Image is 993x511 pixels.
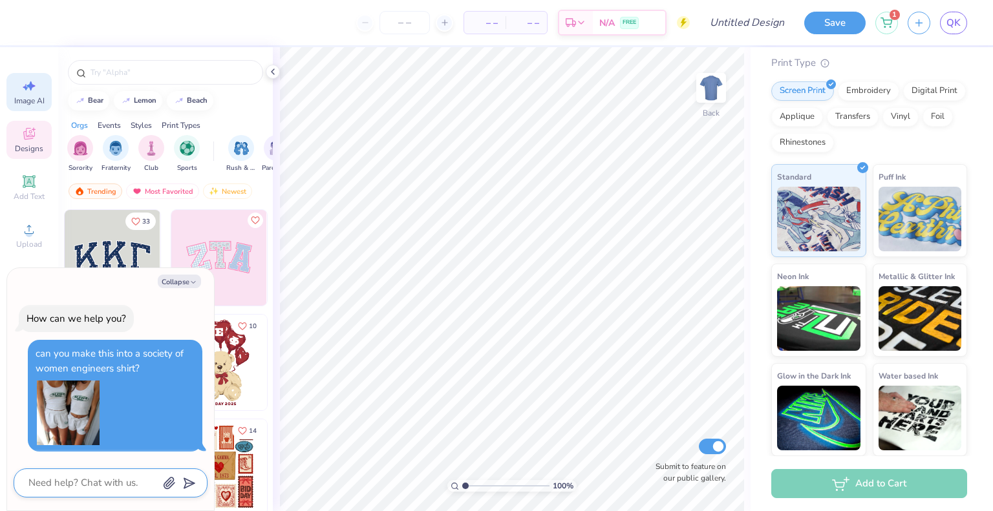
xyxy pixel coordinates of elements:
[180,141,195,156] img: Sports Image
[262,135,292,173] div: filter for Parent's Weekend
[14,96,45,106] span: Image AI
[879,369,938,382] span: Water based Ink
[879,269,955,283] span: Metallic & Glitter Ink
[703,107,720,119] div: Back
[890,10,900,20] span: 1
[73,141,88,156] img: Sorority Image
[879,286,962,351] img: Metallic & Glitter Ink
[27,312,126,325] div: How can we help you?
[121,97,131,105] img: trend_line.gif
[771,133,834,152] div: Rhinestones
[513,16,539,30] span: – –
[114,91,162,110] button: lemon
[777,386,860,450] img: Glow in the Dark Ink
[838,81,899,101] div: Embroidery
[827,107,879,127] div: Transfers
[879,386,962,450] img: Water based Ink
[771,56,967,70] div: Print Type
[138,135,164,173] button: filter button
[71,120,88,131] div: Orgs
[923,107,953,127] div: Foil
[88,97,103,104] div: bear
[262,135,292,173] button: filter button
[69,183,122,199] div: Trending
[226,135,256,173] div: filter for Rush & Bid
[804,12,866,34] button: Save
[187,97,208,104] div: beach
[209,187,219,196] img: Newest.gif
[270,141,284,156] img: Parent's Weekend Image
[177,163,197,173] span: Sports
[67,135,93,173] button: filter button
[232,317,262,335] button: Like
[126,183,199,199] div: Most Favorited
[14,191,45,202] span: Add Text
[379,11,430,34] input: – –
[599,16,615,30] span: N/A
[16,239,42,249] span: Upload
[623,18,636,27] span: FREE
[771,81,834,101] div: Screen Print
[249,323,257,329] span: 10
[226,135,256,173] button: filter button
[74,187,85,196] img: trending.gif
[777,187,860,251] img: Standard
[879,187,962,251] img: Puff Ink
[138,135,164,173] div: filter for Club
[65,210,160,306] img: 3b9aba4f-e317-4aa7-a679-c95a879539bd
[75,97,85,105] img: trend_line.gif
[89,66,255,79] input: Try "Alpha"
[879,170,906,183] span: Puff Ink
[171,210,267,306] img: 9980f5e8-e6a1-4b4a-8839-2b0e9349023c
[903,81,966,101] div: Digital Print
[101,135,131,173] div: filter for Fraternity
[162,120,200,131] div: Print Types
[174,135,200,173] button: filter button
[777,269,809,283] span: Neon Ink
[248,213,263,228] button: Like
[132,187,142,196] img: most_fav.gif
[36,381,100,445] img: img_76trj3cfda_fd54a8adf1190e210ff9ff6e749b37925ad51a666481f26e475afd8d24b7da0f.png
[144,163,158,173] span: Club
[698,75,724,101] img: Back
[940,12,967,34] a: QK
[234,141,249,156] img: Rush & Bid Image
[553,480,573,492] span: 100 %
[68,91,109,110] button: bear
[36,347,184,375] div: can you make this into a society of women engineers shirt?
[144,141,158,156] img: Club Image
[101,135,131,173] button: filter button
[946,16,961,30] span: QK
[648,461,726,484] label: Submit to feature on our public gallery.
[142,218,150,225] span: 33
[266,210,362,306] img: 5ee11766-d822-42f5-ad4e-763472bf8dcf
[134,97,156,104] div: lemon
[67,135,93,173] div: filter for Sorority
[69,163,92,173] span: Sorority
[171,315,267,410] img: 587403a7-0594-4a7f-b2bd-0ca67a3ff8dd
[777,170,811,183] span: Standard
[699,10,795,36] input: Untitled Design
[131,120,152,131] div: Styles
[203,183,252,199] div: Newest
[232,422,262,439] button: Like
[101,163,131,173] span: Fraternity
[174,135,200,173] div: filter for Sports
[777,369,851,382] span: Glow in the Dark Ink
[167,91,213,110] button: beach
[125,213,156,230] button: Like
[158,275,201,288] button: Collapse
[249,428,257,434] span: 14
[266,315,362,410] img: e74243e0-e378-47aa-a400-bc6bcb25063a
[882,107,919,127] div: Vinyl
[226,163,256,173] span: Rush & Bid
[262,163,292,173] span: Parent's Weekend
[98,120,121,131] div: Events
[109,141,123,156] img: Fraternity Image
[771,107,823,127] div: Applique
[777,286,860,351] img: Neon Ink
[472,16,498,30] span: – –
[160,210,255,306] img: edfb13fc-0e43-44eb-bea2-bf7fc0dd67f9
[174,97,184,105] img: trend_line.gif
[15,143,43,154] span: Designs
